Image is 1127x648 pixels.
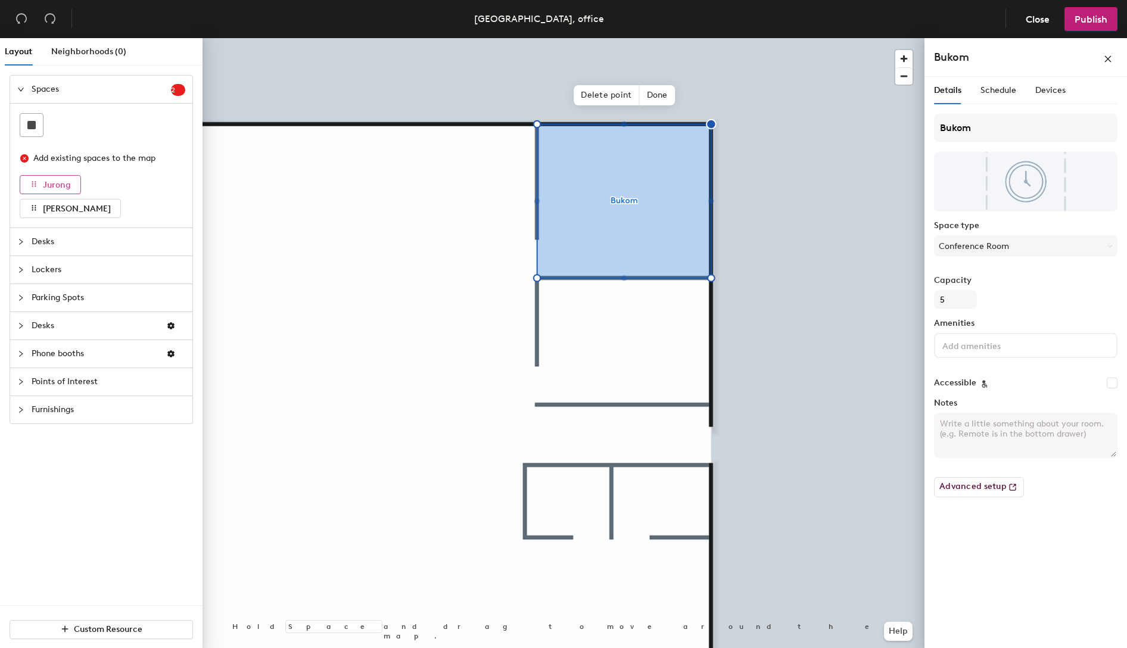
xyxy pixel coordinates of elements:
[17,86,24,93] span: expanded
[1104,55,1112,63] span: close
[32,284,185,311] span: Parking Spots
[1075,14,1107,25] span: Publish
[574,85,639,105] span: Delete point
[1026,14,1050,25] span: Close
[980,85,1016,95] span: Schedule
[934,152,1117,211] img: The space named Bukom
[940,338,1047,352] input: Add amenities
[20,199,121,218] button: [PERSON_NAME]
[884,622,913,641] button: Help
[20,154,29,163] span: close-circle
[32,368,185,395] span: Points of Interest
[474,11,604,26] div: [GEOGRAPHIC_DATA], office
[934,235,1117,257] button: Conference Room
[17,350,24,357] span: collapsed
[934,398,1117,408] label: Notes
[17,378,24,385] span: collapsed
[1064,7,1117,31] button: Publish
[17,294,24,301] span: collapsed
[1016,7,1060,31] button: Close
[51,46,126,57] span: Neighborhoods (0)
[10,7,33,31] button: Undo (⌘ + Z)
[934,49,969,65] h4: Bukom
[32,312,157,339] span: Desks
[32,256,185,283] span: Lockers
[74,624,142,634] span: Custom Resource
[10,620,193,639] button: Custom Resource
[5,46,32,57] span: Layout
[15,13,27,24] span: undo
[934,221,1117,230] label: Space type
[32,340,157,367] span: Phone booths
[640,85,675,105] span: Done
[43,180,71,190] span: Jurong
[934,378,976,388] label: Accessible
[38,7,62,31] button: Redo (⌘ + ⇧ + Z)
[171,86,185,94] span: 2
[934,319,1117,328] label: Amenities
[43,204,111,214] span: [PERSON_NAME]
[32,228,185,256] span: Desks
[32,76,171,103] span: Spaces
[934,276,1117,285] label: Capacity
[17,322,24,329] span: collapsed
[934,85,961,95] span: Details
[17,238,24,245] span: collapsed
[17,406,24,413] span: collapsed
[20,175,81,194] button: Jurong
[1035,85,1066,95] span: Devices
[33,152,175,165] div: Add existing spaces to the map
[171,84,185,96] sup: 2
[32,396,185,423] span: Furnishings
[17,266,24,273] span: collapsed
[934,477,1024,497] button: Advanced setup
